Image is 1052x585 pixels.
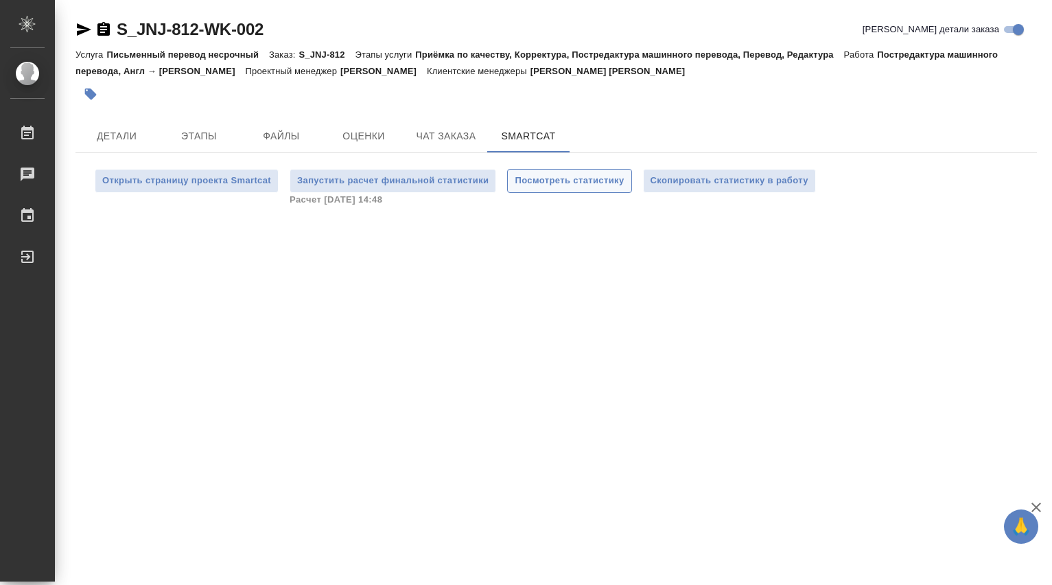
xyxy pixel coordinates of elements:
[507,169,631,193] button: Посмотреть статистику
[863,23,999,36] span: [PERSON_NAME] детали заказа
[102,173,271,189] span: Открыть страницу проекта Smartcat
[269,49,299,60] p: Заказ:
[1004,509,1038,544] button: 🙏
[427,66,530,76] p: Клиентские менеджеры
[84,128,150,145] span: Детали
[117,20,264,38] a: S_JNJ-812-WK-002
[290,193,496,207] span: Расчет [DATE] 14:48
[355,49,416,60] p: Этапы услуги
[415,49,843,60] p: Приёмка по качеству, Корректура, Постредактура машинного перевода, Перевод, Редактура
[299,49,355,60] p: S_JNJ-812
[844,49,878,60] p: Работа
[106,49,269,60] p: Письменный перевод несрочный
[75,79,106,109] button: Добавить тэг
[340,66,427,76] p: [PERSON_NAME]
[75,49,106,60] p: Услуга
[1009,512,1033,541] span: 🙏
[290,169,496,193] button: Запустить расчет финальной статистики
[95,169,279,193] button: Открыть страницу проекта Smartcat
[95,21,112,38] button: Скопировать ссылку
[530,66,696,76] p: [PERSON_NAME] [PERSON_NAME]
[331,128,397,145] span: Оценки
[166,128,232,145] span: Этапы
[515,173,624,189] span: Посмотреть статистику
[651,173,808,189] span: Скопировать статистику в работу
[495,128,561,145] span: SmartCat
[246,66,340,76] p: Проектный менеджер
[297,173,489,189] span: Запустить расчет финальной статистики
[643,169,816,193] button: Скопировать статистику в работу
[248,128,314,145] span: Файлы
[75,21,92,38] button: Скопировать ссылку для ЯМессенджера
[413,128,479,145] span: Чат заказа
